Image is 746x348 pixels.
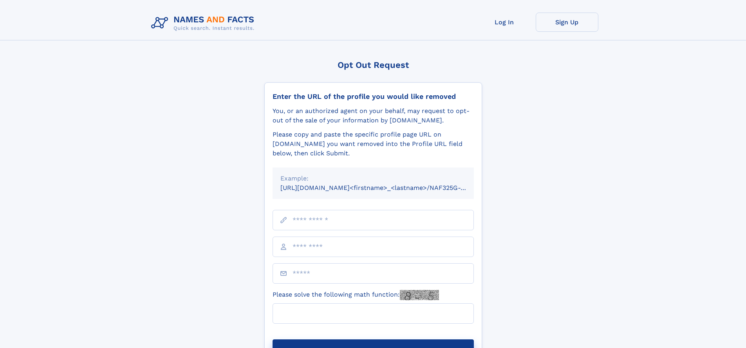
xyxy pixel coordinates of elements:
[264,60,482,70] div: Opt Out Request
[280,174,466,183] div: Example:
[273,92,474,101] div: Enter the URL of the profile you would like removed
[273,106,474,125] div: You, or an authorized agent on your behalf, may request to opt-out of the sale of your informatio...
[273,130,474,158] div: Please copy and paste the specific profile page URL on [DOMAIN_NAME] you want removed into the Pr...
[280,184,489,191] small: [URL][DOMAIN_NAME]<firstname>_<lastname>/NAF325G-xxxxxxxx
[473,13,536,32] a: Log In
[536,13,598,32] a: Sign Up
[273,290,439,300] label: Please solve the following math function:
[148,13,261,34] img: Logo Names and Facts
